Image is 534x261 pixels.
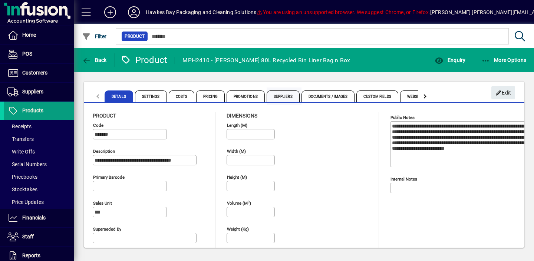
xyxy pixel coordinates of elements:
[4,183,74,196] a: Stocktakes
[4,228,74,246] a: Staff
[4,209,74,227] a: Financials
[22,51,32,57] span: POS
[4,171,74,183] a: Pricebooks
[93,175,125,180] mat-label: Primary barcode
[22,234,34,239] span: Staff
[301,90,355,102] span: Documents / Images
[121,54,168,66] div: Product
[196,90,225,102] span: Pricing
[93,123,103,128] mat-label: Code
[93,201,112,206] mat-label: Sales unit
[4,196,74,208] a: Price Updates
[227,123,247,128] mat-label: Length (m)
[98,6,122,19] button: Add
[22,70,47,76] span: Customers
[7,149,35,155] span: Write Offs
[435,57,465,63] span: Enquiry
[390,176,417,182] mat-label: Internal Notes
[481,57,527,63] span: More Options
[82,33,107,39] span: Filter
[257,9,430,15] span: You are using an unsupported browser. We suggest Chrome, or Firefox.
[227,227,249,232] mat-label: Weight (Kg)
[390,115,415,120] mat-label: Public Notes
[4,133,74,145] a: Transfers
[227,90,265,102] span: Promotions
[4,45,74,63] a: POS
[146,6,257,18] div: Hawkes Bay Packaging and Cleaning Solutions
[4,83,74,101] a: Suppliers
[22,215,46,221] span: Financials
[105,90,133,102] span: Details
[22,89,43,95] span: Suppliers
[80,30,109,43] button: Filter
[7,123,32,129] span: Receipts
[122,6,146,19] button: Profile
[227,201,251,206] mat-label: Volume (m )
[22,108,43,113] span: Products
[22,32,36,38] span: Home
[227,149,246,154] mat-label: Width (m)
[4,64,74,82] a: Customers
[7,199,44,205] span: Price Updates
[82,57,107,63] span: Back
[7,161,47,167] span: Serial Numbers
[4,120,74,133] a: Receipts
[7,174,37,180] span: Pricebooks
[267,90,300,102] span: Suppliers
[495,87,511,99] span: Edit
[227,175,247,180] mat-label: Height (m)
[227,113,257,119] span: Dimensions
[93,113,116,119] span: Product
[491,86,515,99] button: Edit
[356,90,398,102] span: Custom Fields
[433,53,467,67] button: Enquiry
[7,186,37,192] span: Stocktakes
[248,200,250,204] sup: 3
[93,149,115,154] mat-label: Description
[74,53,115,67] app-page-header-button: Back
[479,53,528,67] button: More Options
[135,90,167,102] span: Settings
[125,33,145,40] span: Product
[4,158,74,171] a: Serial Numbers
[169,90,195,102] span: Costs
[182,54,350,66] div: MPH2410 - [PERSON_NAME] 80L Recycled Bin Liner Bag n Box
[93,227,121,232] mat-label: Superseded by
[22,252,40,258] span: Reports
[4,26,74,44] a: Home
[4,145,74,158] a: Write Offs
[80,53,109,67] button: Back
[400,90,430,102] span: Website
[7,136,34,142] span: Transfers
